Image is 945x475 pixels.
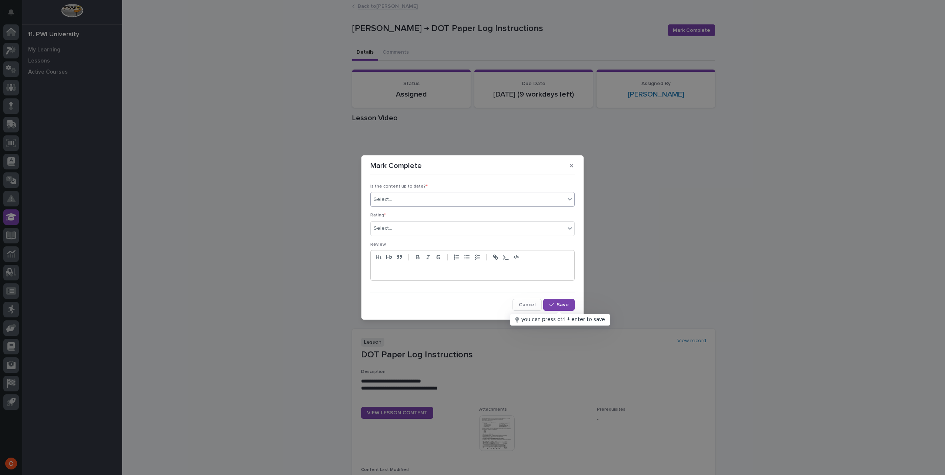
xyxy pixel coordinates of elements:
p: Mark Complete [370,161,422,170]
div: Select... [374,196,392,203]
div: Select... [374,225,392,232]
span: Cancel [519,302,535,307]
span: Review [370,242,386,247]
button: Save [543,299,575,311]
span: Save [557,302,569,307]
span: Is the content up to date? [370,184,428,189]
span: Rating [370,213,386,218]
button: Cancel [512,299,542,311]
